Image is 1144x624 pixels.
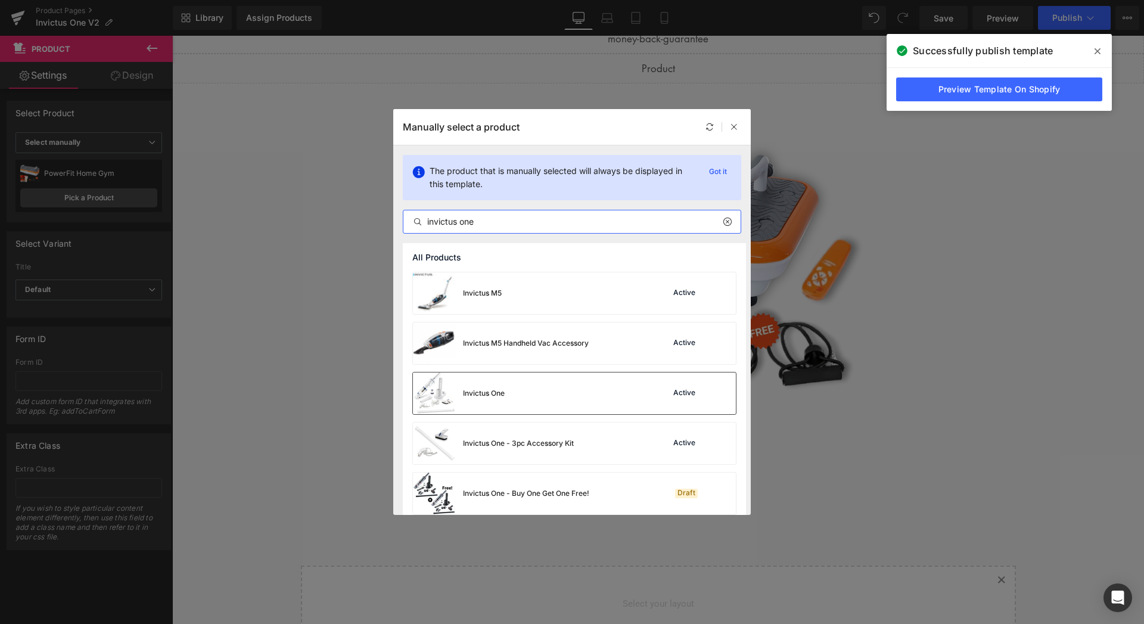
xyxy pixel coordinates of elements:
p: Got it [704,164,732,179]
img: product-img [413,473,456,514]
div: Active [671,439,698,448]
span: Successfully publish template [913,44,1053,58]
img: product-img [413,372,456,414]
div: Invictus One [463,388,505,399]
div: Active [671,339,698,348]
div: Open Intercom Messenger [1103,583,1132,612]
a: PowerFit Home Gym [427,383,545,397]
button: Add To Cart [444,421,528,446]
img: product-img [413,423,456,464]
div: Invictus M5 [463,288,502,299]
div: Invictus M5 Handheld Vac Accessory [463,338,589,349]
p: The product that is manually selected will always be displayed in this template. [430,164,695,191]
span: Select your layout [266,549,707,593]
img: product-img [413,272,456,314]
input: Search products [403,215,741,229]
img: PowerFit Home Gym [281,83,692,371]
img: product-img [413,322,456,364]
a: Preview Template On Shopify [896,77,1102,101]
div: Active [671,288,698,298]
p: Manually select a product [403,121,520,133]
span: Add To Cart [456,427,515,440]
div: Invictus One - 3pc Accessory Kit [463,438,574,449]
span: $139.99 [467,405,505,421]
div: All Products [403,243,746,272]
div: Active [671,389,698,398]
div: Draft [675,489,698,498]
div: Invictus One - Buy One Get One Free! [463,488,589,499]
